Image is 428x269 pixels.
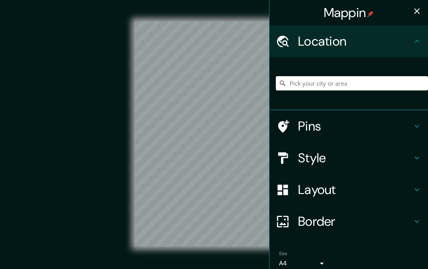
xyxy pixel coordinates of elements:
h4: Pins [298,118,412,134]
h4: Location [298,33,412,49]
h4: Style [298,150,412,166]
div: Layout [269,174,428,206]
div: Location [269,25,428,57]
h4: Layout [298,182,412,198]
div: Style [269,142,428,174]
iframe: Help widget launcher [357,238,419,260]
div: Border [269,206,428,237]
div: Pins [269,110,428,142]
input: Pick your city or area [276,76,428,90]
h4: Mappin [324,5,374,21]
h4: Border [298,213,412,229]
label: Size [279,250,287,257]
canvas: Map [135,21,294,246]
img: pin-icon.png [367,11,374,17]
